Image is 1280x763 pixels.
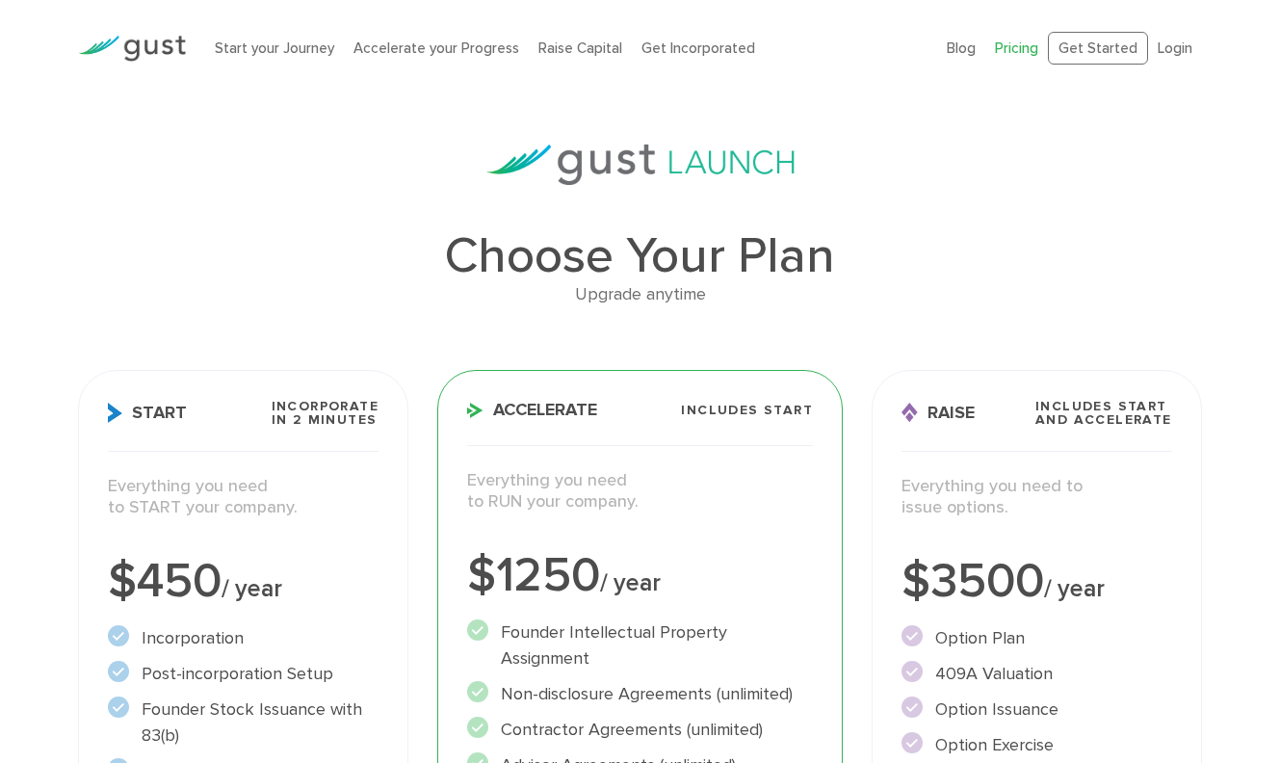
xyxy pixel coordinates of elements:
[486,145,795,185] img: gust-launch-logos.svg
[467,717,813,743] li: Contractor Agreements (unlimited)
[467,402,597,419] span: Accelerate
[901,403,975,423] span: Raise
[901,558,1172,606] div: $3500
[901,732,1172,758] li: Option Exercise
[1048,32,1148,66] a: Get Started
[467,552,813,600] div: $1250
[215,39,334,57] a: Start your Journey
[681,404,813,417] span: Includes START
[995,39,1038,57] a: Pricing
[108,558,379,606] div: $450
[222,574,282,603] span: / year
[108,697,379,749] li: Founder Stock Issuance with 83(b)
[78,231,1201,281] h1: Choose Your Plan
[641,39,755,57] a: Get Incorporated
[1158,39,1192,57] a: Login
[901,625,1172,651] li: Option Plan
[108,625,379,651] li: Incorporation
[947,39,976,57] a: Blog
[272,400,379,427] span: Incorporate in 2 Minutes
[901,697,1172,723] li: Option Issuance
[600,568,661,597] span: / year
[108,661,379,687] li: Post-incorporation Setup
[108,403,187,423] span: Start
[467,403,483,418] img: Accelerate Icon
[78,281,1201,309] div: Upgrade anytime
[1035,400,1172,427] span: Includes START and ACCELERATE
[467,619,813,671] li: Founder Intellectual Property Assignment
[108,476,379,519] p: Everything you need to START your company.
[901,661,1172,687] li: 409A Valuation
[353,39,519,57] a: Accelerate your Progress
[1044,574,1105,603] span: / year
[901,403,918,423] img: Raise Icon
[467,470,813,513] p: Everything you need to RUN your company.
[538,39,622,57] a: Raise Capital
[901,476,1172,519] p: Everything you need to issue options.
[467,681,813,707] li: Non-disclosure Agreements (unlimited)
[78,36,186,62] img: Gust Logo
[108,403,122,423] img: Start Icon X2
